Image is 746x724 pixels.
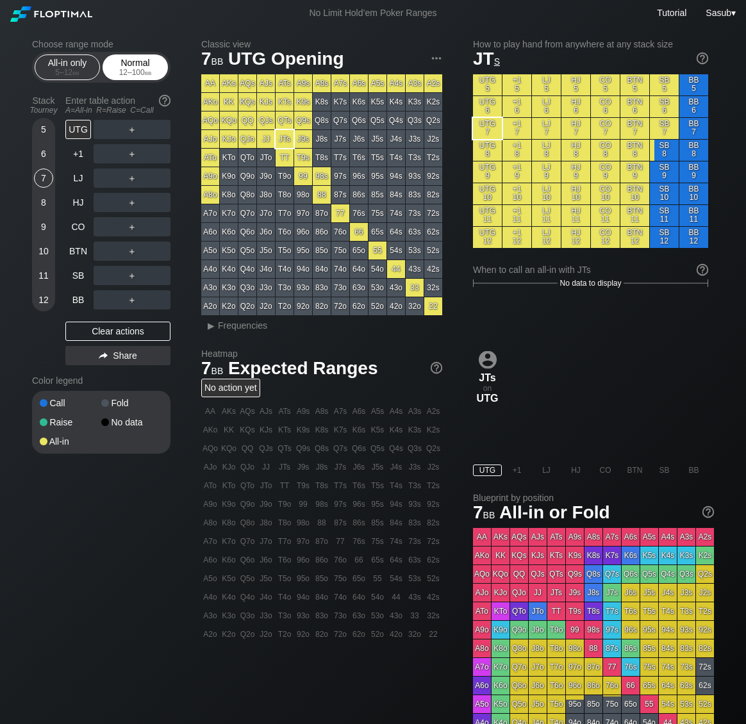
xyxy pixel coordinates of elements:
div: 9 [34,217,53,236]
div: ＋ [94,144,170,163]
div: SB [65,266,91,285]
div: KK [220,93,238,111]
div: SB 5 [650,74,679,95]
div: 72s [424,204,442,222]
div: QJo [238,130,256,148]
div: 98o [294,186,312,204]
img: help.32db89a4.svg [695,263,709,277]
div: BB 6 [679,96,708,117]
div: JJ [257,130,275,148]
div: QTo [238,149,256,167]
div: 65o [350,242,368,259]
div: LJ 8 [532,140,561,161]
div: 75s [369,204,386,222]
div: A7s [331,74,349,92]
div: J5s [369,130,386,148]
img: help.32db89a4.svg [158,94,172,108]
div: 72o [331,297,349,315]
h2: Choose range mode [32,39,170,49]
div: 7 [34,169,53,188]
div: J3o [257,279,275,297]
div: BB 11 [679,205,708,226]
div: 84o [313,260,331,278]
div: K5o [220,242,238,259]
div: 44 [387,260,405,278]
div: A2o [201,297,219,315]
div: T8o [276,186,294,204]
div: 83o [313,279,331,297]
div: K4o [220,260,238,278]
div: ATs [276,74,294,92]
div: 64o [350,260,368,278]
div: BTN 10 [620,183,649,204]
div: 99 [294,167,312,185]
div: J3s [406,130,424,148]
div: 43s [406,260,424,278]
div: LJ 12 [532,227,561,248]
div: SB 8 [650,140,679,161]
div: SB 10 [650,183,679,204]
div: A7o [201,204,219,222]
div: 55 [369,242,386,259]
div: Q9o [238,167,256,185]
div: T7o [276,204,294,222]
div: Q4s [387,111,405,129]
div: ＋ [94,242,170,261]
div: ＋ [94,120,170,139]
div: A8s [313,74,331,92]
div: 74s [387,204,405,222]
div: 86s [350,186,368,204]
div: AQo [201,111,219,129]
div: Q8s [313,111,331,129]
div: CO 7 [591,118,620,139]
div: A4s [387,74,405,92]
span: No data to display [559,279,621,288]
div: 5 [34,120,53,139]
div: 87o [313,204,331,222]
div: J6s [350,130,368,148]
img: help.32db89a4.svg [429,361,443,375]
div: T2s [424,149,442,167]
div: T7s [331,149,349,167]
div: 88 [313,186,331,204]
div: ＋ [94,217,170,236]
span: Sasub [706,8,731,18]
div: J8o [257,186,275,204]
div: BB [65,290,91,309]
img: help.32db89a4.svg [695,51,709,65]
div: SB 9 [650,161,679,183]
div: BTN 7 [620,118,649,139]
div: 77 [331,204,349,222]
div: 75o [331,242,349,259]
div: J4s [387,130,405,148]
div: J7s [331,130,349,148]
div: 52s [424,242,442,259]
img: help.32db89a4.svg [701,505,715,519]
div: 92s [424,167,442,185]
div: 42s [424,260,442,278]
div: Q6s [350,111,368,129]
div: LJ 9 [532,161,561,183]
h2: Heatmap [201,349,442,359]
div: JTs [276,130,294,148]
div: BTN 6 [620,96,649,117]
div: T2o [276,297,294,315]
div: 11 [34,266,53,285]
div: 76o [331,223,349,241]
div: +1 5 [502,74,531,95]
div: Tourney [27,106,60,115]
div: T3s [406,149,424,167]
div: +1 9 [502,161,531,183]
div: UTG 10 [473,183,502,204]
div: T4o [276,260,294,278]
div: ＋ [94,290,170,309]
div: +1 6 [502,96,531,117]
div: A6o [201,223,219,241]
div: HJ 7 [561,118,590,139]
div: J5o [257,242,275,259]
div: 95o [294,242,312,259]
div: 62s [424,223,442,241]
div: BTN 11 [620,205,649,226]
div: KQo [220,111,238,129]
div: Enter table action [65,90,170,120]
